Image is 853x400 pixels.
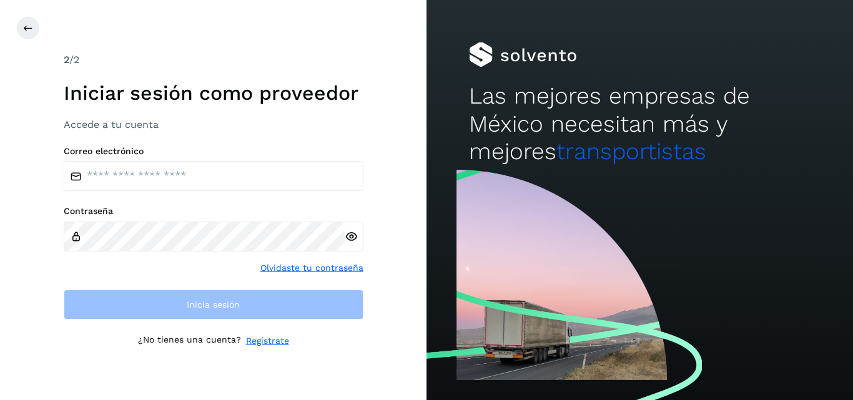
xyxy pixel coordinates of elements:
a: Olvidaste tu contraseña [260,261,363,275]
div: /2 [64,52,363,67]
h3: Accede a tu cuenta [64,119,363,130]
h2: Las mejores empresas de México necesitan más y mejores [469,82,810,165]
p: ¿No tienes una cuenta? [138,334,241,348]
label: Contraseña [64,206,363,217]
h1: Iniciar sesión como proveedor [64,81,363,105]
span: transportistas [556,138,706,165]
span: 2 [64,54,69,66]
label: Correo electrónico [64,146,363,157]
button: Inicia sesión [64,290,363,320]
span: Inicia sesión [187,300,240,309]
a: Regístrate [246,334,289,348]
